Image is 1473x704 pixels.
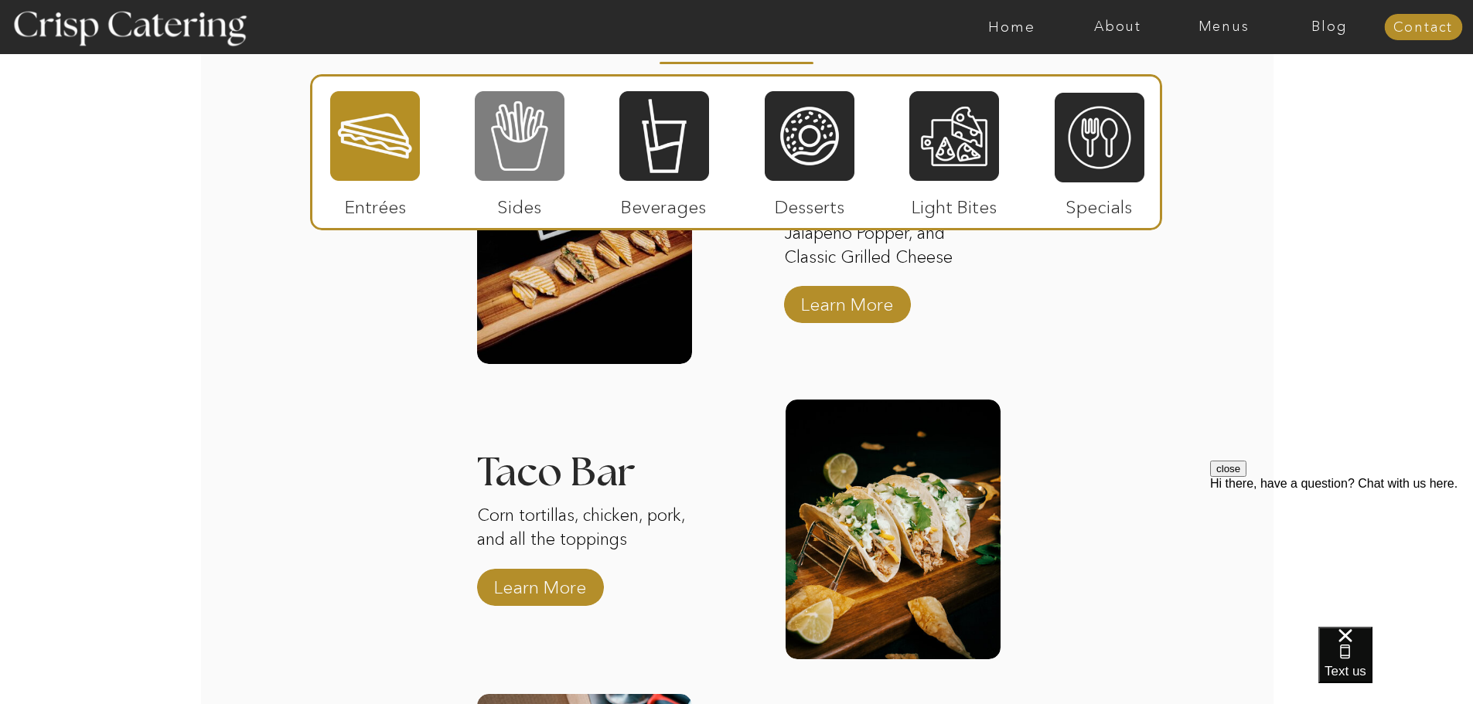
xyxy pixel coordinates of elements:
h3: Taco Bar [477,453,692,472]
a: Learn More [796,278,898,323]
a: Contact [1384,20,1462,36]
a: Home [959,19,1065,35]
a: About [1065,19,1171,35]
p: Specials [1048,181,1151,226]
p: Light Bites [903,181,1006,226]
p: Corn tortillas, chicken, pork, and all the toppings [477,504,692,578]
a: Blog [1277,19,1383,35]
p: Desserts [759,181,861,226]
a: Menus [1171,19,1277,35]
p: Beverages [612,181,715,226]
p: Entrées [324,181,427,226]
p: Sides [468,181,571,226]
a: Learn More [489,561,592,606]
p: Pulled Pork, Chicken Pesto, Jalapeño Popper, and Classic Grilled Cheese [784,198,999,272]
iframe: podium webchat widget prompt [1210,461,1473,646]
iframe: podium webchat widget bubble [1318,627,1473,704]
